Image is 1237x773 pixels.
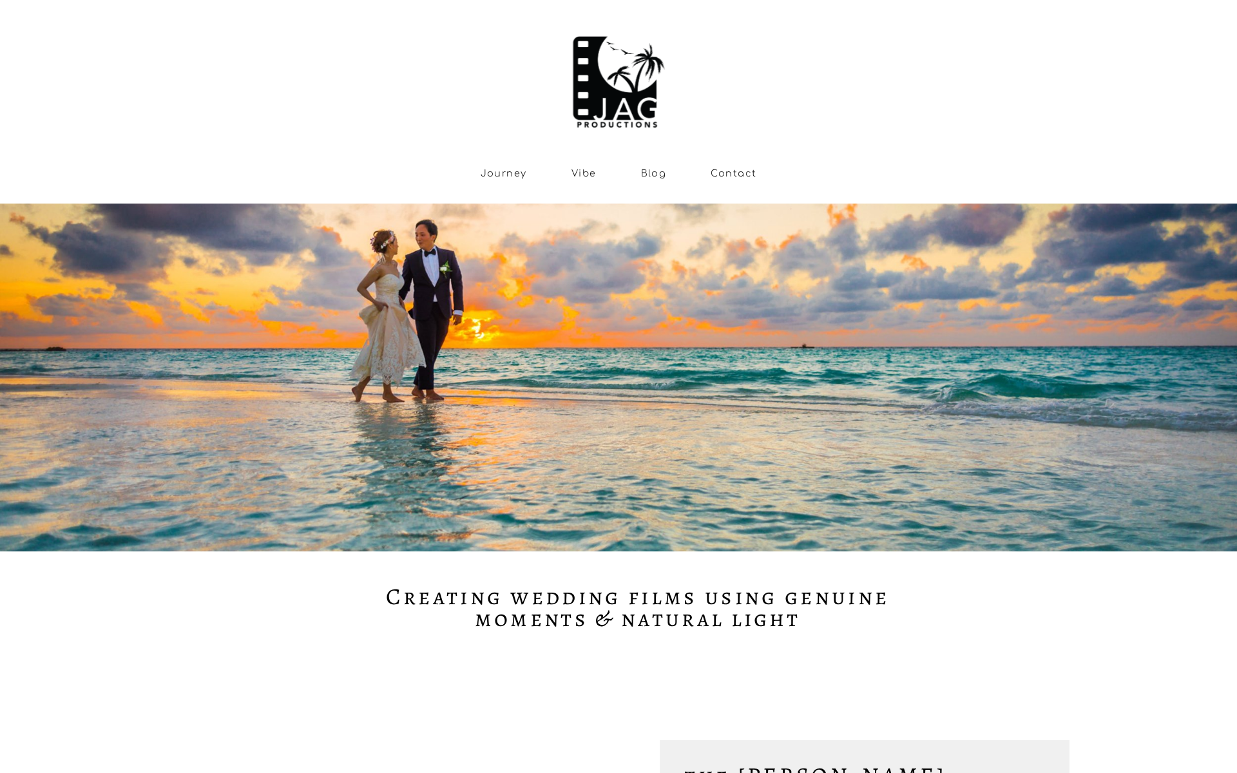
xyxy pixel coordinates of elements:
a: Vibe [571,168,597,179]
a: Blog [641,168,667,179]
img: NJ Wedding Videographer | JAG Productions [568,24,669,131]
h2: Creating wedding films using genuine moments & natural light [357,586,918,630]
a: Journey [481,168,527,179]
a: Contact [711,168,756,179]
